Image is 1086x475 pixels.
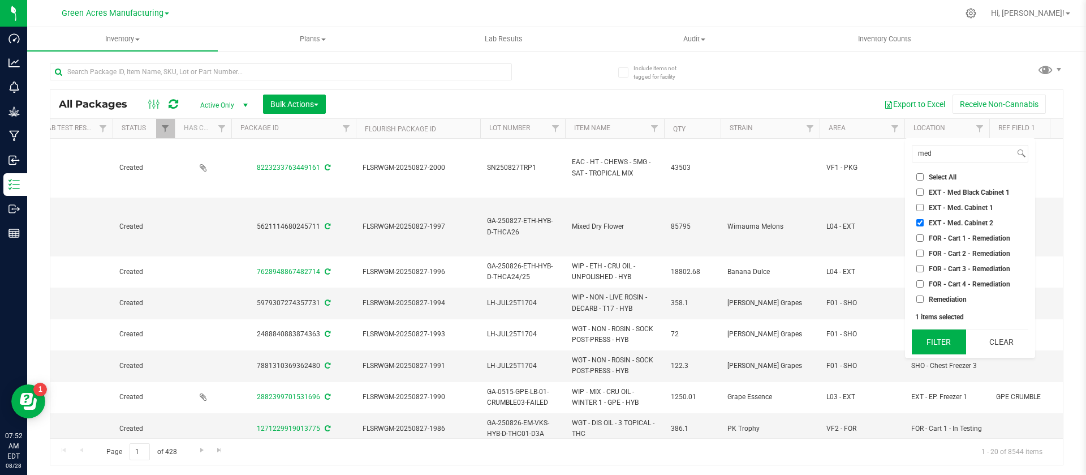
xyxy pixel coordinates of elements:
[727,423,813,434] span: PK Trophy
[645,119,664,138] a: Filter
[363,221,473,232] span: FLSRWGM-20250827-1997
[826,392,898,403] span: L03 - EXT
[323,425,330,433] span: Sync from Compliance System
[953,95,1046,114] button: Receive Non-Cannabis
[916,296,924,303] input: Remediation
[673,125,686,133] a: Qty
[119,392,168,403] span: Created
[487,298,558,309] span: LH-JUL25T1704
[213,119,231,138] a: Filter
[323,330,330,338] span: Sync from Compliance System
[727,392,813,403] span: Grape Essence
[826,361,898,371] span: F01 - SHO
[912,329,966,354] button: Filter
[270,100,318,109] span: Bulk Actions
[8,33,20,44] inline-svg: Dashboard
[727,298,813,309] span: [PERSON_NAME] Grapes
[671,361,714,371] span: 122.3
[363,423,473,434] span: FLSRWGM-20250827-1986
[119,162,168,173] span: Created
[916,280,924,288] input: FOR - Cart 4 - Remediation
[119,267,168,277] span: Created
[826,267,898,277] span: L04 - EXT
[671,162,714,173] span: 43503
[218,34,408,44] span: Plants
[998,124,1035,132] a: Ref Field 1
[599,27,790,51] a: Audit
[886,119,904,138] a: Filter
[671,221,714,232] span: 85795
[829,124,846,132] a: Area
[323,268,330,276] span: Sync from Compliance System
[8,155,20,166] inline-svg: Inbound
[929,250,1010,257] span: FOR - Cart 2 - Remediation
[8,57,20,69] inline-svg: Analytics
[119,221,168,232] span: Created
[230,221,357,232] div: 5621114680245711
[33,383,47,396] iframe: Resource center unread badge
[230,361,357,371] div: 7881310369362480
[790,27,980,51] a: Inventory Counts
[230,298,357,309] div: 5979307274357731
[119,361,168,371] span: Created
[996,392,1081,403] span: GPE CRUMBLE
[574,124,610,132] a: Item Name
[5,461,22,470] p: 08/28
[8,203,20,215] inline-svg: Outbound
[916,204,924,211] input: EXT - Med. Cabinet 1
[156,119,175,138] a: Filter
[408,27,599,51] a: Lab Results
[130,443,150,461] input: 1
[323,222,330,230] span: Sync from Compliance System
[257,425,320,433] a: 1271229919013775
[363,267,473,277] span: FLSRWGM-20250827-1996
[964,8,978,19] div: Manage settings
[119,298,168,309] span: Created
[469,34,538,44] span: Lab Results
[487,216,558,237] span: GA-250827-ETH-HYB-D-THCA26
[487,387,558,408] span: GA-0515-GPE-LB-01-CRUMBLE03-FAILED
[991,8,1065,18] span: Hi, [PERSON_NAME]!
[27,27,218,51] a: Inventory
[671,267,714,277] span: 18802.68
[929,189,1010,196] span: EXT - Med Black Cabinet 1
[972,443,1051,460] span: 1 - 20 of 8544 items
[730,124,753,132] a: Strain
[913,124,945,132] a: Location
[916,219,924,226] input: EXT - Med. Cabinet 2
[363,162,473,173] span: FLSRWGM-20250827-2000
[8,124,97,132] a: External Lab Test Result
[5,431,22,461] p: 07:52 AM EDT
[323,164,330,172] span: Sync from Compliance System
[257,393,320,401] a: 2882399701531696
[801,119,820,138] a: Filter
[363,329,473,340] span: FLSRWGM-20250827-1993
[122,124,146,132] a: Status
[916,265,924,272] input: FOR - Cart 3 - Remediation
[323,393,330,401] span: Sync from Compliance System
[572,324,657,345] span: WGT - NON - ROSIN - SOCK POST-PRESS - HYB
[8,106,20,117] inline-svg: Grow
[572,387,657,408] span: WIP - MIX - CRU OIL - WINTER 1 - GPE - HYB
[911,392,982,403] span: EXT - EP. Freezer 1
[487,261,558,283] span: GA-250826-ETH-HYB-D-THCA24/25
[912,146,1015,162] input: Search
[94,119,113,138] a: Filter
[323,299,330,307] span: Sync from Compliance System
[671,298,714,309] span: 358.1
[633,64,690,81] span: Include items not tagged for facility
[929,281,1010,288] span: FOR - Cart 4 - Remediation
[487,361,558,371] span: LH-JUL25T1704
[119,329,168,340] span: Created
[193,443,210,459] a: Go to the next page
[257,268,320,276] a: 7628948867482714
[572,418,657,439] span: WGT - DIS OIL - 3 TOPICAL - THC
[843,34,926,44] span: Inventory Counts
[27,34,218,44] span: Inventory
[929,220,993,226] span: EXT - Med. Cabinet 2
[915,313,1025,321] div: 1 items selected
[929,296,967,303] span: Remediation
[929,204,993,211] span: EXT - Med. Cabinet 1
[487,418,558,439] span: GA-250826-EM-VKS-HYB-D-THC01-D3A
[826,162,898,173] span: VF1 - PKG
